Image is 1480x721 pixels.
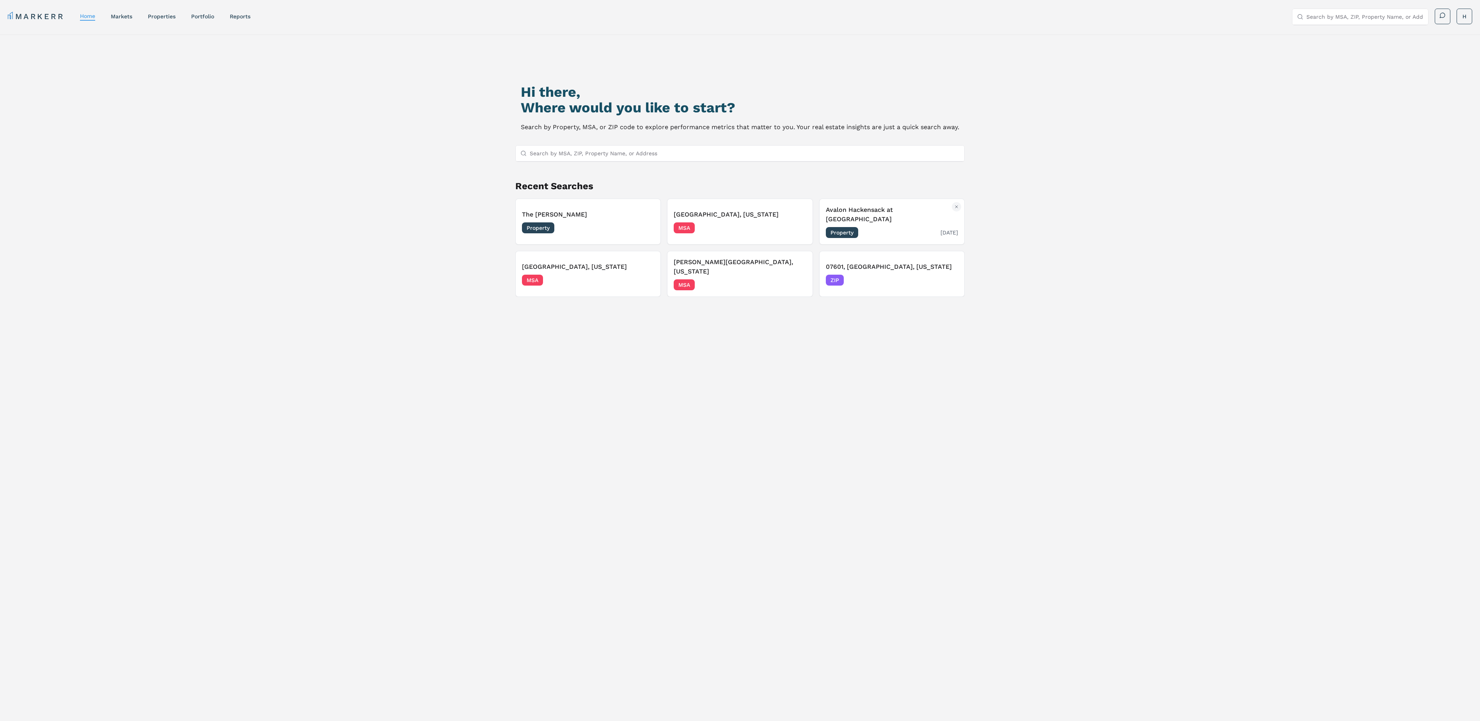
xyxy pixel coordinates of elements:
span: Property [522,222,554,233]
h3: [GEOGRAPHIC_DATA], [US_STATE] [674,210,806,219]
h3: [PERSON_NAME][GEOGRAPHIC_DATA], [US_STATE] [674,257,806,276]
a: reports [230,13,250,20]
a: markets [111,13,132,20]
button: H [1457,9,1472,24]
span: [DATE] [789,281,806,289]
span: MSA [674,279,695,290]
button: Remove 07601, Hackensack, New Jersey07601, [GEOGRAPHIC_DATA], [US_STATE]ZIP[DATE] [819,251,965,297]
span: Property [826,227,858,238]
span: [DATE] [941,229,958,236]
h3: The [PERSON_NAME] [522,210,654,219]
button: Remove The JamesThe [PERSON_NAME]Property[DATE] [515,199,661,245]
h2: Where would you like to start? [521,100,959,115]
span: [DATE] [941,276,958,284]
a: properties [148,13,176,20]
span: MSA [522,275,543,286]
h2: Recent Searches [515,180,965,192]
button: Remove Morris Plains, New Jersey[PERSON_NAME][GEOGRAPHIC_DATA], [US_STATE]MSA[DATE] [667,251,813,297]
input: Search by MSA, ZIP, Property Name, or Address [1306,9,1423,25]
a: Portfolio [191,13,214,20]
a: home [80,13,95,19]
button: Remove Avalon Hackensack at Riverside [952,202,961,211]
span: MSA [674,222,695,233]
span: H [1462,12,1466,20]
h1: Hi there, [521,84,959,100]
h3: 07601, [GEOGRAPHIC_DATA], [US_STATE] [826,262,958,272]
a: MARKERR [8,11,64,22]
button: Remove Avalon Hackensack at RiversideAvalon Hackensack at [GEOGRAPHIC_DATA]Property[DATE] [819,199,965,245]
span: [DATE] [637,224,654,232]
button: Remove Park Ridge, New Jersey[GEOGRAPHIC_DATA], [US_STATE]MSA[DATE] [667,199,813,245]
button: Remove Hackensack, New Jersey[GEOGRAPHIC_DATA], [US_STATE]MSA[DATE] [515,251,661,297]
input: Search by MSA, ZIP, Property Name, or Address [530,146,960,161]
span: [DATE] [637,276,654,284]
h3: [GEOGRAPHIC_DATA], [US_STATE] [522,262,654,272]
p: Search by Property, MSA, or ZIP code to explore performance metrics that matter to you. Your real... [521,122,959,133]
span: ZIP [826,275,844,286]
span: [DATE] [789,224,806,232]
h3: Avalon Hackensack at [GEOGRAPHIC_DATA] [826,205,958,224]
